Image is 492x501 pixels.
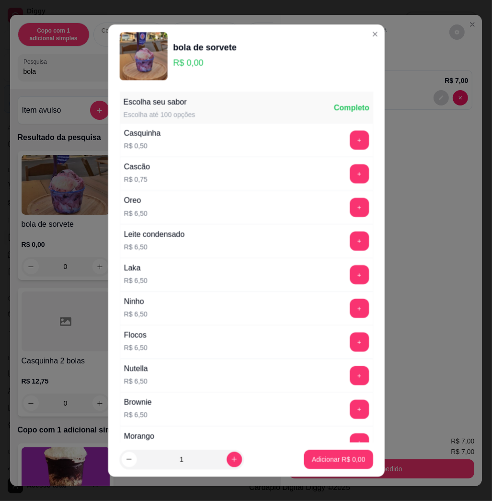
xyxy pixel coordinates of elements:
button: increase-product-quantity [226,452,241,467]
div: Brownie [124,397,151,408]
button: add [349,164,368,184]
button: add [349,198,368,217]
button: Close [367,26,382,42]
div: bola de sorvete [173,41,236,54]
div: Morango [124,431,154,442]
div: Laka [124,262,147,274]
div: Oreo [124,195,147,207]
div: Escolha até 100 opções [123,110,195,120]
p: R$ 6,50 [124,310,147,319]
button: add [349,265,368,284]
p: R$ 6,50 [124,343,147,353]
button: add [349,299,368,318]
p: R$ 0,00 [173,56,236,70]
button: decrease-product-quantity [121,452,137,467]
button: Adicionar R$ 0,00 [304,450,373,469]
p: R$ 6,50 [124,377,148,386]
p: R$ 6,50 [124,276,147,285]
div: Completo [333,102,369,114]
button: add [349,131,368,150]
p: R$ 6,50 [124,410,151,420]
button: add [349,232,368,251]
div: Leite condensado [124,229,184,240]
div: Ninho [124,296,147,307]
button: add [349,366,368,385]
button: add [349,400,368,419]
div: Nutella [124,363,148,375]
div: Escolha seu sabor [123,96,195,108]
button: add [349,433,368,453]
p: Adicionar R$ 0,00 [312,454,366,464]
p: R$ 0,75 [124,175,149,185]
div: Cascão [124,162,149,173]
p: R$ 6,50 [124,209,147,218]
p: R$ 6,50 [124,242,184,252]
p: R$ 0,50 [124,141,160,151]
img: product-image [119,32,167,80]
div: Casquinha [124,128,160,140]
div: Flocos [124,330,147,341]
button: add [349,333,368,352]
